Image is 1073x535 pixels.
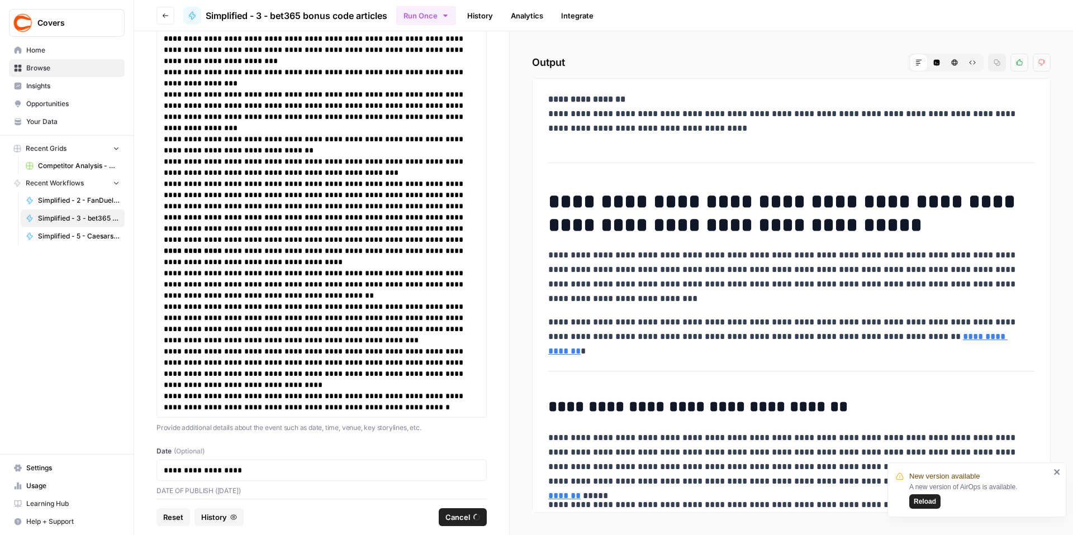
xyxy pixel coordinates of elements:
a: Simplified - 3 - bet365 bonus code articles [21,209,125,227]
button: Recent Grids [9,140,125,157]
span: Recent Workflows [26,178,84,188]
a: History [460,7,500,25]
button: Recent Workflows [9,175,125,192]
span: Reset [163,512,183,523]
span: Browse [26,63,120,73]
span: Insights [26,81,120,91]
button: Cancel [439,508,487,526]
button: Help + Support [9,513,125,531]
p: DATE OF PUBLISH ([DATE]) [156,485,487,496]
span: Covers [37,17,105,28]
label: Date [156,446,487,456]
a: Learning Hub [9,495,125,513]
span: Cancel [445,512,470,523]
span: Help + Support [26,517,120,527]
span: Usage [26,481,120,491]
a: Insights [9,77,125,95]
a: Your Data [9,113,125,131]
button: Reset [156,508,190,526]
a: Settings [9,459,125,477]
span: Recent Grids [26,144,67,154]
a: Integrate [554,7,600,25]
a: Simplified - 5 - Caesars Sportsbook promo code articles [21,227,125,245]
button: Run Once [396,6,456,25]
a: Opportunities [9,95,125,113]
button: close [1053,467,1061,476]
span: Simplified - 3 - bet365 bonus code articles [206,9,387,22]
span: Competitor Analysis - URL Specific Grid [38,161,120,171]
span: Home [26,45,120,55]
span: Opportunities [26,99,120,109]
a: Analytics [504,7,550,25]
a: Usage [9,477,125,495]
span: Simplified - 5 - Caesars Sportsbook promo code articles [38,231,120,241]
span: History [201,512,227,523]
span: Simplified - 3 - bet365 bonus code articles [38,213,120,223]
span: Settings [26,463,120,473]
img: Covers Logo [13,13,33,33]
button: History [194,508,244,526]
div: A new version of AirOps is available. [909,482,1050,509]
a: Simplified - 3 - bet365 bonus code articles [183,7,387,25]
a: Simplified - 2 - FanDuel promo code articles [21,192,125,209]
span: (Optional) [174,446,205,456]
button: Workspace: Covers [9,9,125,37]
button: Reload [909,494,941,509]
a: Home [9,41,125,59]
span: Reload [914,496,936,507]
span: New version available [909,471,980,482]
span: Your Data [26,117,120,127]
p: Provide additional details about the event such as date, time, venue, key storylines, etc. [156,422,487,433]
a: Competitor Analysis - URL Specific Grid [21,157,125,175]
h2: Output [532,54,1051,71]
span: Learning Hub [26,499,120,509]
span: Simplified - 2 - FanDuel promo code articles [38,195,120,206]
a: Browse [9,59,125,77]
